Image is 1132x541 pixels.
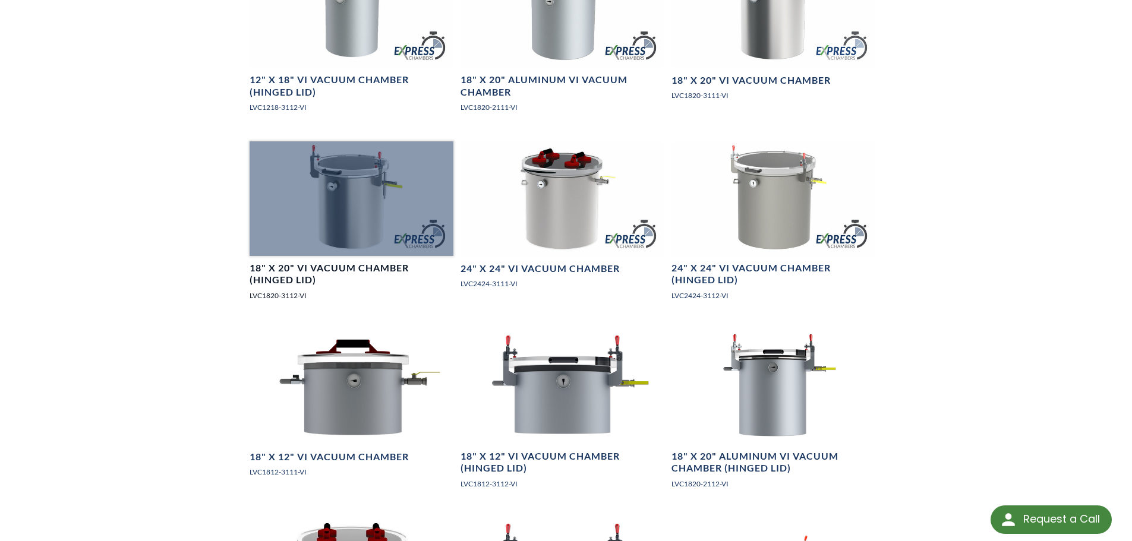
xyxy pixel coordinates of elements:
[250,262,453,287] h4: 18" X 20" VI Vacuum Chamber (Hinged Lid)
[999,510,1018,529] img: round button
[250,141,453,311] a: LVC1820-3112-VI Express Chamber, front angled view18" X 20" VI Vacuum Chamber (Hinged Lid)LVC1820...
[991,505,1112,534] div: Request a Call
[671,330,875,499] a: LVC1820-2112-VI Aluminum Vacuum Chamber, front view18" X 20" Aluminum VI Vacuum Chamber (Hinged L...
[461,450,664,475] h4: 18" X 12" VI Vacuum Chamber (Hinged Lid)
[250,466,453,477] p: LVC1812-3111-VI
[250,330,453,487] a: LVC1812-3111-VI Vacuum Chamber, front view18" X 12" VI Vacuum ChamberLVC1812-3111-VI
[250,74,453,99] h4: 12" X 18" VI Vacuum Chamber (Hinged Lid)
[671,74,831,87] h4: 18" X 20" VI Vacuum Chamber
[671,90,875,101] p: LVC1820-3111-VI
[461,278,664,289] p: LVC2424-3111-VI
[250,290,453,301] p: LVC1820-3112-VI
[671,262,875,287] h4: 24" X 24" VI Vacuum Chamber (Hinged Lid)
[250,451,409,463] h4: 18" X 12" VI Vacuum Chamber
[671,290,875,301] p: LVC2424-3112-VI
[461,262,620,275] h4: 24" X 24" VI Vacuum Chamber
[671,450,875,475] h4: 18" X 20" Aluminum VI Vacuum Chamber (Hinged Lid)
[250,102,453,113] p: LVC1218-3112-VI
[671,478,875,489] p: LVC1820-2112-VI
[1023,505,1100,533] div: Request a Call
[461,478,664,489] p: LVC1812-3112-VI
[671,141,875,311] a: LVC2424-3112-VI Express Chamber Acrylic Lid, front angle view24" X 24" VI Vacuum Chamber (Hinged ...
[461,330,664,499] a: LVC1812-3112-VI Vacuum Chamber Hinged Lid, front view18" X 12" VI Vacuum Chamber (Hinged Lid)LVC1...
[461,102,664,113] p: LVC1820-2111-VI
[461,74,664,99] h4: 18" X 20" Aluminum VI Vacuum Chamber
[461,141,664,299] a: LVC2424-3111-VI Express Chamber, front view24" X 24" VI Vacuum ChamberLVC2424-3111-VI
